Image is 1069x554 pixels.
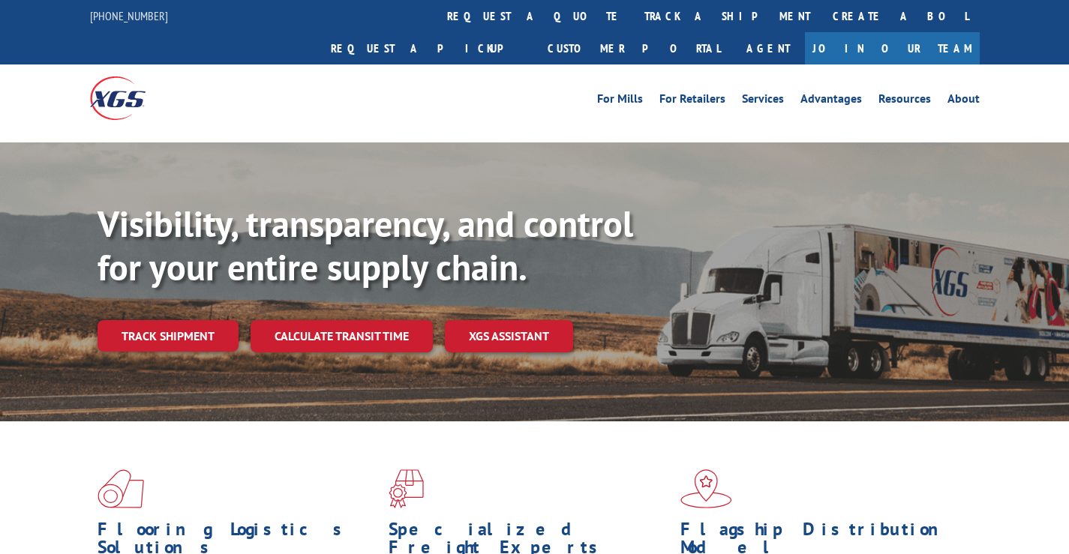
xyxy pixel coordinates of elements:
[878,93,931,109] a: Resources
[742,93,784,109] a: Services
[98,320,239,352] a: Track shipment
[90,8,168,23] a: [PHONE_NUMBER]
[389,469,424,508] img: xgs-icon-focused-on-flooring-red
[731,32,805,64] a: Agent
[536,32,731,64] a: Customer Portal
[98,469,144,508] img: xgs-icon-total-supply-chain-intelligence-red
[680,469,732,508] img: xgs-icon-flagship-distribution-model-red
[659,93,725,109] a: For Retailers
[251,320,433,352] a: Calculate transit time
[597,93,643,109] a: For Mills
[800,93,862,109] a: Advantages
[947,93,980,109] a: About
[445,320,573,352] a: XGS ASSISTANT
[98,200,633,290] b: Visibility, transparency, and control for your entire supply chain.
[805,32,980,64] a: Join Our Team
[320,32,536,64] a: Request a pickup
